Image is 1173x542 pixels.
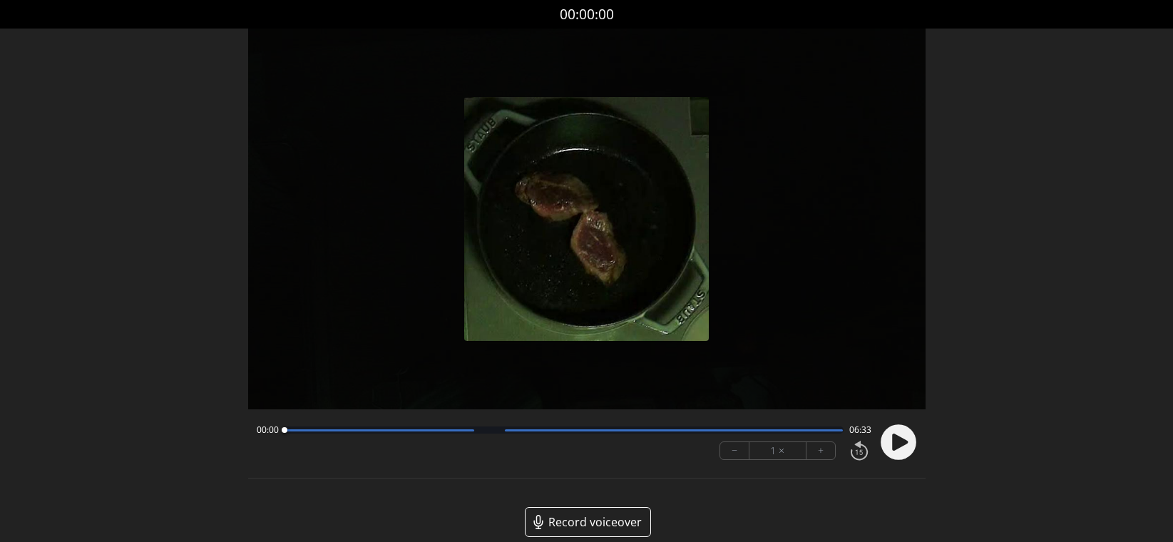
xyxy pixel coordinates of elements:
span: 00:00 [257,424,279,436]
span: 06:33 [849,424,871,436]
div: 1 × [749,442,806,459]
a: 00:00:00 [560,4,614,25]
span: Record voiceover [548,513,642,531]
a: Record voiceover [525,507,651,537]
button: + [806,442,835,459]
button: − [720,442,749,459]
img: Poster Image [464,97,708,341]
